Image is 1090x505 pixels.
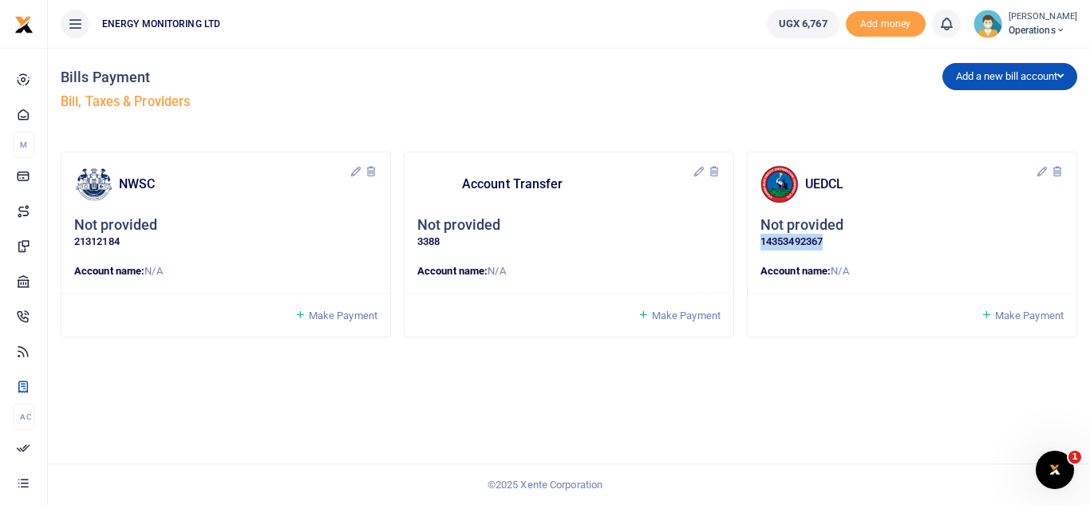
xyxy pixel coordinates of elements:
[417,216,500,235] h5: Not provided
[760,216,1064,251] div: Click to update
[61,69,563,86] h4: Bills Payment
[805,176,1036,193] h4: UEDCL
[13,404,34,430] li: Ac
[13,132,34,158] li: M
[74,216,157,235] h5: Not provided
[760,234,1064,251] p: 14353492367
[294,306,377,325] a: Make Payment
[74,216,377,251] div: Click to update
[973,10,1002,38] img: profile-user
[417,216,721,251] div: Click to update
[96,17,227,31] span: ENERGY MONITORING LTD
[760,265,831,277] strong: Account name:
[652,310,721,322] span: Make Payment
[942,63,1077,90] button: Add a new bill account
[14,15,34,34] img: logo-small
[973,10,1077,38] a: profile-user [PERSON_NAME] Operations
[462,176,693,193] h4: Account Transfer
[74,265,144,277] strong: Account name:
[61,94,563,110] h5: Bill, Taxes & Providers
[846,11,926,37] span: Add money
[760,10,846,38] li: Wallet ballance
[417,265,488,277] strong: Account name:
[417,234,721,251] p: 3388
[119,176,350,193] h4: NWSC
[74,234,377,251] p: 21312184
[309,310,377,322] span: Make Payment
[767,10,839,38] a: UGX 6,767
[1009,23,1077,37] span: Operations
[1068,451,1081,464] span: 1
[1009,10,1077,24] small: [PERSON_NAME]
[638,306,721,325] a: Make Payment
[760,216,843,235] h5: Not provided
[846,17,926,29] a: Add money
[1036,451,1074,489] iframe: Intercom live chat
[995,310,1064,322] span: Make Payment
[981,306,1064,325] a: Make Payment
[831,265,848,277] span: N/A
[488,265,505,277] span: N/A
[144,265,162,277] span: N/A
[779,16,827,32] span: UGX 6,767
[14,18,34,30] a: logo-small logo-large logo-large
[846,11,926,37] li: Toup your wallet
